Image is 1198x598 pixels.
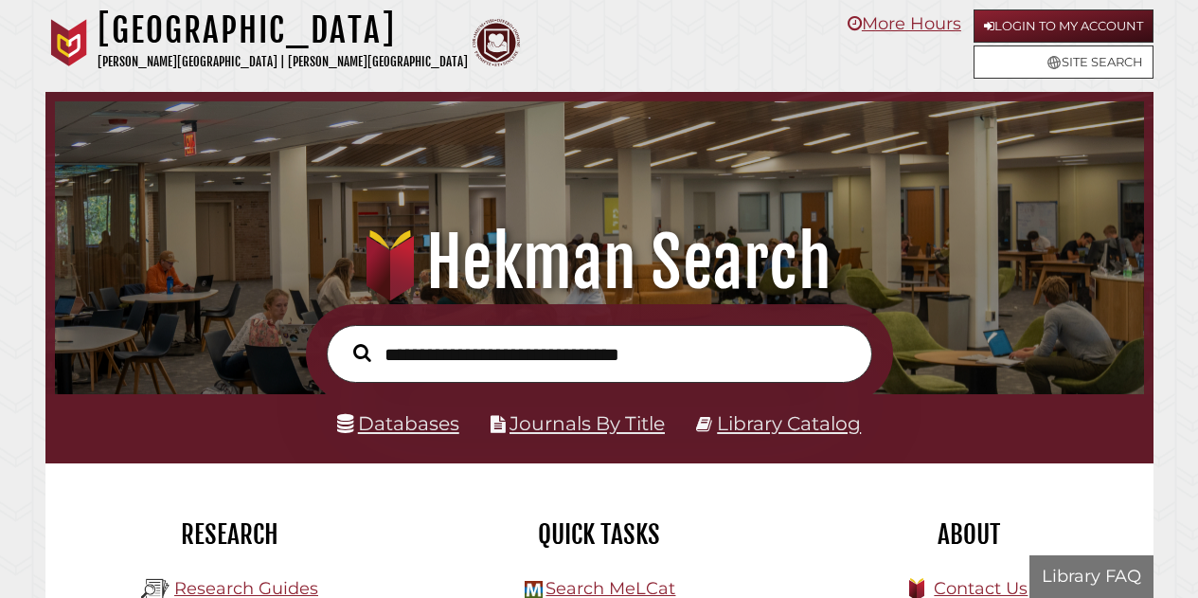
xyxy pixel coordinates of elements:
[798,518,1139,551] h2: About
[60,518,401,551] h2: Research
[72,221,1125,304] h1: Hekman Search
[337,411,459,435] a: Databases
[98,9,468,51] h1: [GEOGRAPHIC_DATA]
[717,411,861,435] a: Library Catalog
[45,19,93,66] img: Calvin University
[344,339,381,367] button: Search
[510,411,665,435] a: Journals By Title
[848,13,961,34] a: More Hours
[353,343,371,362] i: Search
[974,45,1153,79] a: Site Search
[473,19,520,66] img: Calvin Theological Seminary
[429,518,770,551] h2: Quick Tasks
[974,9,1153,43] a: Login to My Account
[98,51,468,73] p: [PERSON_NAME][GEOGRAPHIC_DATA] | [PERSON_NAME][GEOGRAPHIC_DATA]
